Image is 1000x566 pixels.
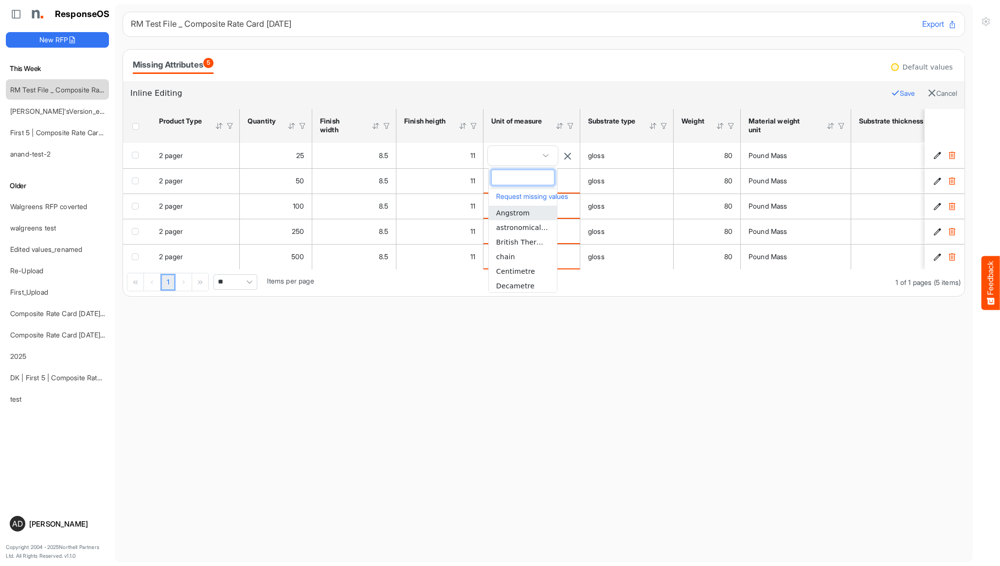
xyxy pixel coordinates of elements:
span: Centimetre [496,267,535,275]
td: 80 is template cell Column Header httpsnorthellcomontologiesmapping-rulesmaterialhasmaterialweight [674,194,741,219]
td: 8.5 is template cell Column Header httpsnorthellcomontologiesmapping-rulesmeasurementhasfinishsiz... [312,219,396,244]
td: checkbox [123,143,151,168]
h6: RM Test File _ Composite Rate Card [DATE] [131,20,914,28]
div: Default values [903,64,953,71]
span: 11 [470,202,475,210]
div: Pager Container [123,269,964,296]
div: Go to previous page [144,273,161,291]
span: gloss [588,252,605,261]
div: Unit of measure [491,117,543,125]
p: Copyright 2004 - 2025 Northell Partners Ltd. All Rights Reserved. v 1.1.0 [6,543,109,560]
td: 80 is template cell Column Header httpsnorthellcomontologiesmapping-rulesmaterialhassubstratemate... [851,219,962,244]
span: 8.5 [379,252,388,261]
td: 11 is template cell Column Header httpsnorthellcomontologiesmapping-rulesmeasurementhasfinishsize... [396,194,483,219]
a: 2025 [10,352,27,360]
span: Pound Mass [749,252,787,261]
h6: This Week [6,63,109,74]
img: Northell [27,4,46,24]
span: Pound Mass [749,227,787,235]
button: Save [891,87,915,100]
td: 2 pager is template cell Column Header product-type [151,194,240,219]
td: Pound Mass is template cell Column Header httpsnorthellcomontologiesmapping-rulesmaterialhasmater... [741,168,851,194]
h1: ResponseOS [55,9,110,19]
button: Delete [947,227,957,236]
button: Edit [932,252,942,262]
td: gloss is template cell Column Header httpsnorthellcomontologiesmapping-rulesmaterialhassubstratem... [580,244,674,269]
span: Angstrom [496,209,530,217]
td: 80 is template cell Column Header httpsnorthellcomontologiesmapping-rulesmaterialhasmaterialweight [674,219,741,244]
td: 8.5 is template cell Column Header httpsnorthellcomontologiesmapping-rulesmeasurementhasfinishsiz... [312,194,396,219]
button: Export [922,18,957,31]
div: Substrate thickness [859,117,925,125]
a: Edited values_renamed [10,245,82,253]
td: 250 is template cell Column Header httpsnorthellcomontologiesmapping-rulesorderhasquantity [240,219,312,244]
td: Pound Mass is template cell Column Header httpsnorthellcomontologiesmapping-rulesmaterialhasmater... [741,244,851,269]
td: 11 is template cell Column Header httpsnorthellcomontologiesmapping-rulesmeasurementhasfinishsize... [396,219,483,244]
span: 8.5 [379,151,388,159]
span: 2 pager [159,202,183,210]
span: 11 [470,177,475,185]
span: chain [496,253,515,261]
td: 100 is template cell Column Header httpsnorthellcomontologiesmapping-rulesorderhasquantity [240,194,312,219]
div: Weight [681,117,703,125]
td: 80 is template cell Column Header httpsnorthellcomontologiesmapping-rulesmaterialhassubstratemate... [851,244,962,269]
span: 25 [296,151,304,159]
span: 100 [293,202,304,210]
span: Pound Mass [749,177,787,185]
td: is template cell Column Header httpsnorthellcomontologiesmapping-rulesmeasurementhasunitofmeasure [483,244,580,269]
td: cbba0062-bb14-4cc9-b096-dcca574e7797 is template cell Column Header [925,219,966,244]
div: Filter Icon [566,122,575,130]
td: gloss is template cell Column Header httpsnorthellcomontologiesmapping-rulesmaterialhassubstratem... [580,194,674,219]
div: dropdownlist [488,167,557,292]
th: Header checkbox [123,109,151,143]
span: 11 [470,227,475,235]
button: Delete [947,201,957,211]
a: Re-Upload [10,266,43,275]
td: 11 is template cell Column Header httpsnorthellcomontologiesmapping-rulesmeasurementhasfinishsize... [396,168,483,194]
button: Edit [932,227,942,236]
span: 2 pager [159,252,183,261]
td: Pound Mass is template cell Column Header httpsnorthellcomontologiesmapping-rulesmaterialhasmater... [741,194,851,219]
div: Filter Icon [226,122,234,130]
td: 80 is template cell Column Header httpsnorthellcomontologiesmapping-rulesmaterialhasmaterialweight [674,244,741,269]
td: 500 is template cell Column Header httpsnorthellcomontologiesmapping-rulesorderhasquantity [240,244,312,269]
span: astronomical-unit [496,224,557,231]
td: 058cdc64-9b01-4252-b9bb-1ff54c1bd95a is template cell Column Header [925,168,966,194]
span: 80 [724,252,732,261]
td: 2 pager is template cell Column Header product-type [151,219,240,244]
td: is template cell Column Header httpsnorthellcomontologiesmapping-rulesmeasurementhasunitofmeasure [483,219,580,244]
span: 1 of 1 pages [895,278,931,286]
button: Feedback [982,256,1000,310]
span: Items per page [267,277,314,285]
div: Missing Attributes [133,58,214,71]
div: [PERSON_NAME] [29,520,105,528]
button: Edit [932,151,942,160]
span: Pagerdropdown [214,274,257,290]
a: test [10,395,22,403]
div: Go to last page [192,273,208,291]
h6: Inline Editing [130,87,884,100]
span: 80 [724,177,732,185]
span: 80 [724,151,732,159]
span: gloss [588,151,605,159]
td: 80 is template cell Column Header httpsnorthellcomontologiesmapping-rulesmaterialhasmaterialweight [674,168,741,194]
span: British Thermal Unit (international Table) per Pound of Force [496,238,705,246]
a: [PERSON_NAME]'sVersion_e2e-test-file_20250604_111803 [10,107,193,115]
button: Cancel [928,87,957,100]
td: 50 is template cell Column Header httpsnorthellcomontologiesmapping-rulesorderhasquantity [240,168,312,194]
span: (5 items) [934,278,961,286]
button: Delete [947,176,957,186]
div: Finish width [320,117,359,134]
td: is template cell Column Header httpsnorthellcomontologiesmapping-rulesmeasurementhasunitofmeasure [483,168,580,194]
td: Pound Mass is template cell Column Header httpsnorthellcomontologiesmapping-rulesmaterialhasmater... [741,143,851,168]
span: 500 [291,252,304,261]
div: Go to next page [176,273,192,291]
div: Filter Icon [382,122,391,130]
a: First_Upload [10,288,48,296]
span: gloss [588,202,605,210]
td: 8.5 is template cell Column Header httpsnorthellcomontologiesmapping-rulesmeasurementhasfinishsiz... [312,168,396,194]
td: 80 is template cell Column Header httpsnorthellcomontologiesmapping-rulesmaterialhassubstratemate... [851,143,962,168]
div: Material weight unit [749,117,814,134]
input: dropdownlistfilter [492,170,554,185]
td: 2 pager is template cell Column Header product-type [151,168,240,194]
